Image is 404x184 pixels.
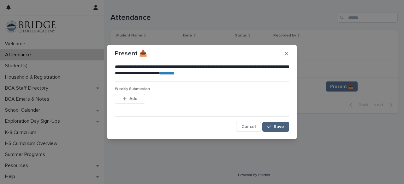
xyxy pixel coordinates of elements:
[129,97,137,101] span: Add
[115,87,150,91] span: Weekly Submission
[236,122,261,132] button: Cancel
[262,122,289,132] button: Save
[115,50,147,57] p: Present 📥
[274,125,284,129] span: Save
[241,125,256,129] span: Cancel
[115,94,145,104] button: Add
